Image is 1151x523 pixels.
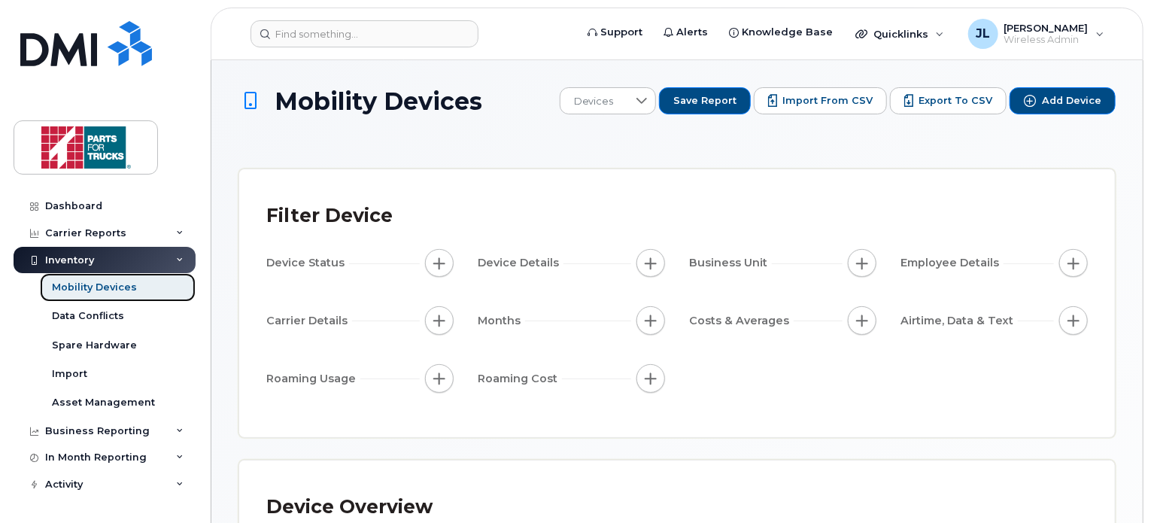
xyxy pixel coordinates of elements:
[560,88,627,115] span: Devices
[919,94,992,108] span: Export to CSV
[266,255,349,271] span: Device Status
[900,255,1004,271] span: Employee Details
[673,94,736,108] span: Save Report
[754,87,887,114] button: Import from CSV
[890,87,1007,114] button: Export to CSV
[659,87,751,114] button: Save Report
[266,371,360,387] span: Roaming Usage
[900,313,1018,329] span: Airtime, Data & Text
[275,88,482,114] span: Mobility Devices
[689,313,794,329] span: Costs & Averages
[689,255,772,271] span: Business Unit
[266,313,352,329] span: Carrier Details
[782,94,873,108] span: Import from CSV
[1010,87,1116,114] button: Add Device
[266,196,393,236] div: Filter Device
[1042,94,1101,108] span: Add Device
[478,371,562,387] span: Roaming Cost
[478,255,563,271] span: Device Details
[478,313,525,329] span: Months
